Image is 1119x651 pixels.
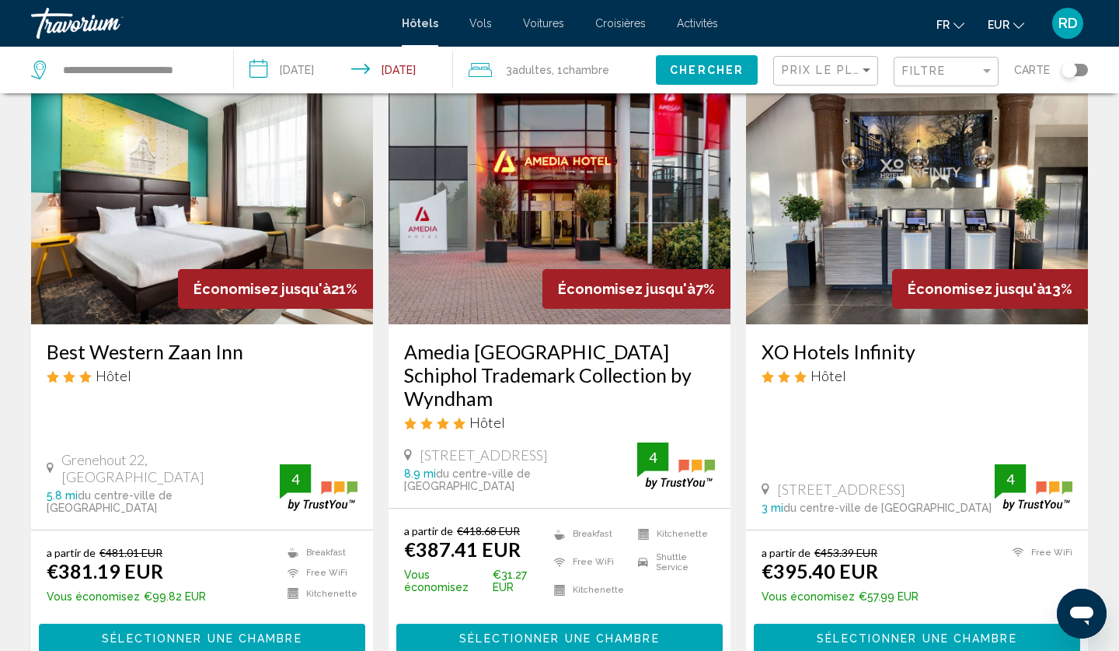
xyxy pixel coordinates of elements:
[523,17,564,30] a: Voitures
[630,552,715,572] li: Shuttle Service
[656,55,758,84] button: Chercher
[630,524,715,544] li: Kitchenette
[558,281,695,297] span: Économisez jusqu'à
[47,489,173,514] span: du centre-ville de [GEOGRAPHIC_DATA]
[404,569,546,593] p: €31.27 EUR
[563,64,609,76] span: Chambre
[1014,59,1050,81] span: Carte
[894,56,999,88] button: Filter
[936,13,964,36] button: Change language
[637,443,715,488] img: trustyou-badge.svg
[1058,16,1078,31] span: RD
[762,502,783,514] span: 3 mi
[817,632,1016,645] span: Sélectionner une chambre
[902,65,946,77] span: Filtre
[782,64,902,76] span: Prix le plus bas
[512,64,552,76] span: Adultes
[746,75,1088,324] img: Hotel image
[988,13,1024,36] button: Change currency
[280,470,311,488] div: 4
[637,448,668,467] div: 4
[546,552,631,572] li: Free WiFi
[47,590,206,603] p: €99.82 EUR
[892,269,1088,309] div: 13%
[506,59,552,81] span: 3
[404,569,489,593] span: Vous économisez
[988,19,1009,31] span: EUR
[280,546,357,559] li: Breakfast
[677,17,718,30] a: Activités
[404,524,453,537] span: a partir de
[762,340,1072,363] a: XO Hotels Infinity
[193,281,331,297] span: Économisez jusqu'à
[102,632,302,645] span: Sélectionner une chambre
[47,367,357,384] div: 3 star Hotel
[469,414,505,431] span: Hôtel
[783,502,992,514] span: du centre-ville de [GEOGRAPHIC_DATA]
[670,65,744,77] span: Chercher
[1057,589,1107,639] iframe: Bouton de lancement de la fenêtre de messagerie
[762,367,1072,384] div: 3 star Hotel
[995,464,1072,510] img: trustyou-badge.svg
[457,524,520,537] del: €418.68 EUR
[762,590,855,603] span: Vous économisez
[178,269,373,309] div: 21%
[762,590,919,603] p: €57.99 EUR
[47,559,163,583] ins: €381.19 EUR
[280,464,357,510] img: trustyou-badge.svg
[402,17,438,30] a: Hôtels
[280,587,357,600] li: Kitchenette
[762,559,878,583] ins: €395.40 EUR
[280,566,357,579] li: Free WiFi
[542,269,730,309] div: 7%
[552,59,609,81] span: , 1
[777,481,905,498] span: [STREET_ADDRESS]
[1048,7,1088,40] button: User Menu
[99,546,162,559] del: €481.01 EUR
[404,467,531,492] span: du centre-ville de [GEOGRAPHIC_DATA]
[96,367,131,384] span: Hôtel
[546,580,631,600] li: Kitchenette
[762,546,810,559] span: a partir de
[1050,63,1088,77] button: Toggle map
[47,489,78,502] span: 5.8 mi
[389,75,730,324] img: Hotel image
[754,628,1080,645] a: Sélectionner une chambre
[420,446,548,464] span: [STREET_ADDRESS]
[810,367,846,384] span: Hôtel
[814,546,877,559] del: €453.39 EUR
[39,628,365,645] a: Sélectionner une chambre
[396,628,723,645] a: Sélectionner une chambre
[908,281,1045,297] span: Économisez jusqu'à
[234,47,452,93] button: Check-in date: Oct 28, 2025 Check-out date: Nov 1, 2025
[47,590,140,603] span: Vous économisez
[546,524,631,544] li: Breakfast
[31,75,373,324] img: Hotel image
[47,546,96,559] span: a partir de
[404,414,715,431] div: 4 star Hotel
[469,17,492,30] a: Vols
[61,451,280,485] span: Grenehout 22, [GEOGRAPHIC_DATA]
[1005,546,1072,559] li: Free WiFi
[404,537,521,561] ins: €387.41 EUR
[995,470,1026,488] div: 4
[404,340,715,410] a: Amedia [GEOGRAPHIC_DATA] Schiphol Trademark Collection by Wyndham
[453,47,656,93] button: Travelers: 3 adults, 0 children
[31,8,386,39] a: Travorium
[936,19,950,31] span: fr
[404,467,436,480] span: 8.9 mi
[595,17,646,30] a: Croisières
[459,632,659,645] span: Sélectionner une chambre
[47,340,357,363] a: Best Western Zaan Inn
